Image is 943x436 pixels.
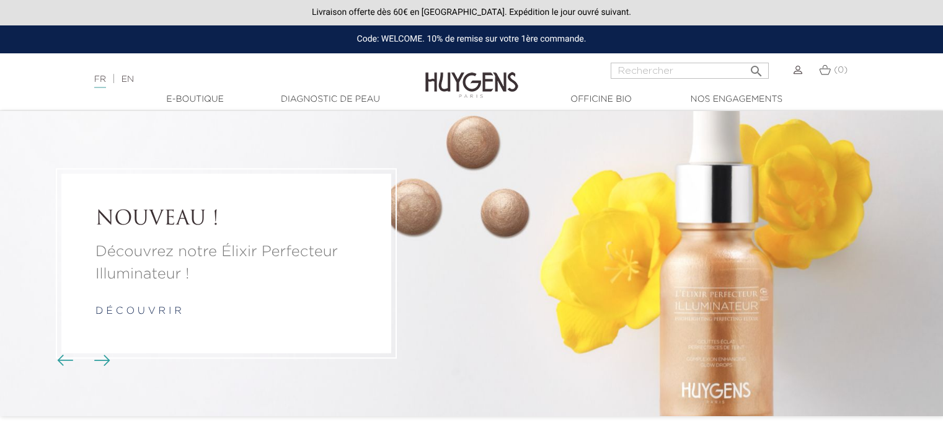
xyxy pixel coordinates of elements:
[425,52,518,100] img: Huygens
[122,75,134,84] a: EN
[62,352,102,370] div: Boutons du carrousel
[95,241,357,286] a: Découvrez notre Élixir Perfecteur Illuminateur !
[88,72,384,87] div: |
[95,208,357,231] a: NOUVEAU !
[268,93,392,106] a: Diagnostic de peau
[133,93,257,106] a: E-Boutique
[611,63,769,79] input: Rechercher
[834,66,848,74] span: (0)
[94,75,106,88] a: FR
[749,60,764,75] i: 
[539,93,663,106] a: Officine Bio
[745,59,768,76] button: 
[95,307,182,317] a: d é c o u v r i r
[675,93,799,106] a: Nos engagements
